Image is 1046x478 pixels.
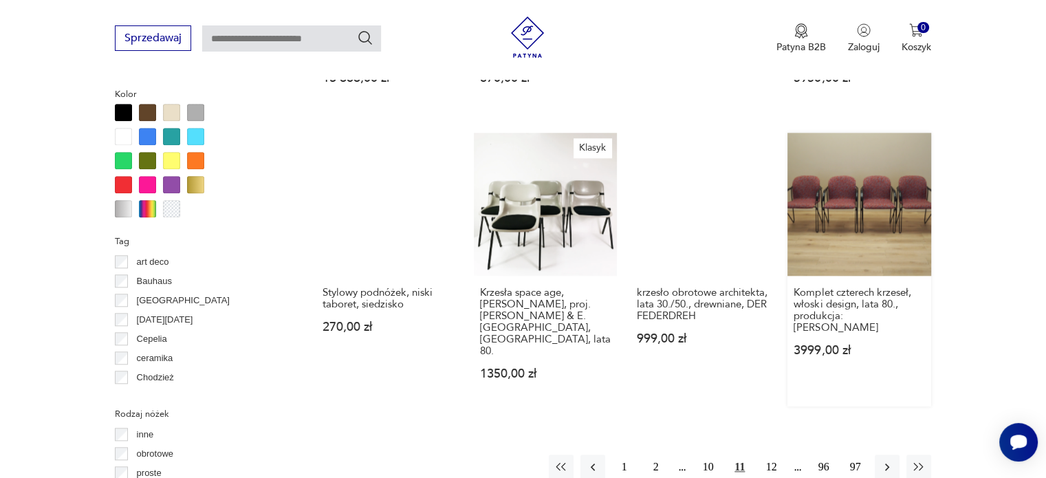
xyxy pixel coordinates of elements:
h3: Stylowy podnóżek, niski taboret, siedzisko [323,287,453,310]
p: 870,00 zł [480,72,611,84]
p: 13 686,00 zł [323,72,453,84]
img: Patyna - sklep z meblami i dekoracjami vintage [507,17,548,58]
p: Cepelia [137,332,167,347]
p: Chodzież [137,370,174,385]
button: 0Koszyk [902,23,931,54]
p: ceramika [137,351,173,366]
a: Komplet czterech krzeseł, włoski design, lata 80., produkcja: WłochyKomplet czterech krzeseł, wło... [787,133,930,406]
p: 5950,00 zł [794,72,924,84]
p: Rodzaj nóżek [115,406,283,422]
p: [DATE][DATE] [137,312,193,327]
button: Patyna B2B [776,23,826,54]
img: Ikona koszyka [909,23,923,37]
h3: Krzesła space age, [PERSON_NAME], proj. [PERSON_NAME] & E. [GEOGRAPHIC_DATA], [GEOGRAPHIC_DATA], ... [480,287,611,357]
p: Koszyk [902,41,931,54]
div: 0 [917,22,929,34]
button: Zaloguj [848,23,880,54]
p: Zaloguj [848,41,880,54]
p: obrotowe [137,446,173,461]
p: Kolor [115,87,283,102]
p: Patyna B2B [776,41,826,54]
p: 270,00 zł [323,321,453,333]
a: KlasykKrzesła space age, Vitra Dorsal, proj. G.Piretti & E. Ambas, Włochy, lata 80.Krzesła space ... [474,133,617,406]
iframe: Smartsupp widget button [999,423,1038,461]
p: 999,00 zł [637,333,767,345]
p: Bauhaus [137,274,172,289]
p: [GEOGRAPHIC_DATA] [137,293,230,308]
a: Ikona medaluPatyna B2B [776,23,826,54]
h3: krzesło obrotowe architekta, lata 30./50., drewniane, DER FEDERDREH [637,287,767,322]
p: Ćmielów [137,389,171,404]
button: Szukaj [357,30,373,46]
p: inne [137,427,154,442]
img: Ikonka użytkownika [857,23,871,37]
a: krzesło obrotowe architekta, lata 30./50., drewniane, DER FEDERDREHkrzesło obrotowe architekta, l... [631,133,774,406]
p: 1350,00 zł [480,368,611,380]
button: Sprzedawaj [115,25,191,51]
img: Ikona medalu [794,23,808,39]
a: Stylowy podnóżek, niski taboret, siedziskoStylowy podnóżek, niski taboret, siedzisko270,00 zł [316,133,459,406]
h3: Komplet czterech krzeseł, włoski design, lata 80., produkcja: [PERSON_NAME] [794,287,924,334]
a: Sprzedawaj [115,34,191,44]
p: art deco [137,254,169,270]
p: 3999,00 zł [794,345,924,356]
p: Tag [115,234,283,249]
